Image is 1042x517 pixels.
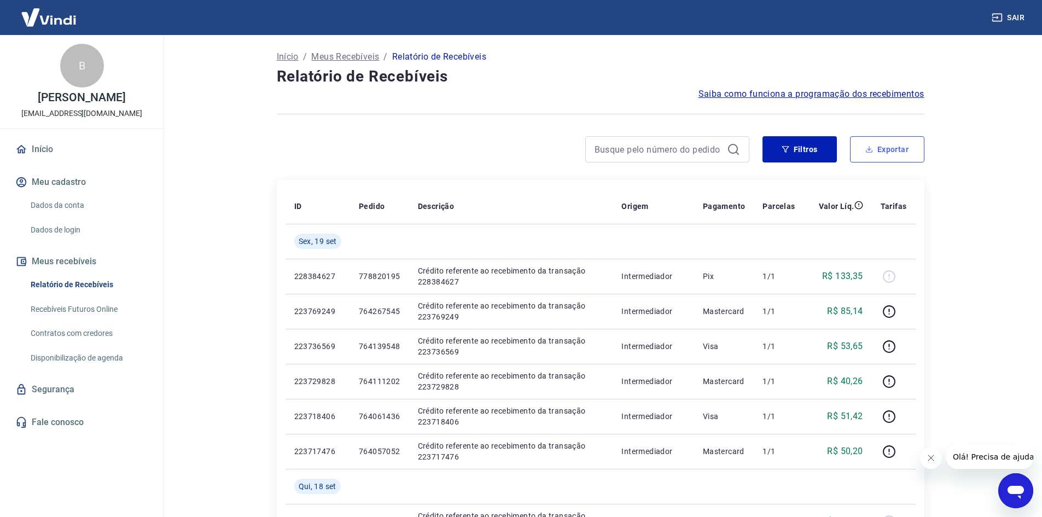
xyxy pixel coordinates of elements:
[621,376,685,387] p: Intermediador
[26,298,150,321] a: Recebíveis Futuros Online
[26,347,150,369] a: Disponibilização de agenda
[621,411,685,422] p: Intermediador
[392,50,486,63] p: Relatório de Recebíveis
[277,50,299,63] a: Início
[38,92,125,103] p: [PERSON_NAME]
[703,376,746,387] p: Mastercard
[703,306,746,317] p: Mastercard
[383,50,387,63] p: /
[762,341,795,352] p: 1/1
[21,108,142,119] p: [EMAIL_ADDRESS][DOMAIN_NAME]
[26,322,150,345] a: Contratos com credores
[26,219,150,241] a: Dados de login
[359,376,400,387] p: 764111202
[311,50,379,63] a: Meus Recebíveis
[418,440,604,462] p: Crédito referente ao recebimento da transação 223717476
[13,1,84,34] img: Vindi
[294,446,341,457] p: 223717476
[359,201,385,212] p: Pedido
[827,375,863,388] p: R$ 40,26
[698,88,924,101] a: Saiba como funciona a programação dos recebimentos
[359,446,400,457] p: 764057052
[13,410,150,434] a: Fale conosco
[294,306,341,317] p: 223769249
[418,370,604,392] p: Crédito referente ao recebimento da transação 223729828
[418,201,455,212] p: Descrição
[359,411,400,422] p: 764061436
[359,271,400,282] p: 778820195
[13,249,150,274] button: Meus recebíveis
[827,410,863,423] p: R$ 51,42
[827,445,863,458] p: R$ 50,20
[418,300,604,322] p: Crédito referente ao recebimento da transação 223769249
[277,66,924,88] h4: Relatório de Recebíveis
[26,274,150,296] a: Relatório de Recebíveis
[703,201,746,212] p: Pagamento
[303,50,307,63] p: /
[13,170,150,194] button: Meu cadastro
[294,411,341,422] p: 223718406
[762,376,795,387] p: 1/1
[703,446,746,457] p: Mastercard
[703,411,746,422] p: Visa
[621,341,685,352] p: Intermediador
[946,445,1033,469] iframe: Mensagem da empresa
[60,44,104,88] div: B
[621,306,685,317] p: Intermediador
[299,481,336,492] span: Qui, 18 set
[13,137,150,161] a: Início
[359,341,400,352] p: 764139548
[418,265,604,287] p: Crédito referente ao recebimento da transação 228384627
[703,341,746,352] p: Visa
[762,411,795,422] p: 1/1
[989,8,1029,28] button: Sair
[762,271,795,282] p: 1/1
[294,376,341,387] p: 223729828
[762,446,795,457] p: 1/1
[827,340,863,353] p: R$ 53,65
[819,201,854,212] p: Valor Líq.
[762,136,837,162] button: Filtros
[595,141,723,158] input: Busque pelo número do pedido
[881,201,907,212] p: Tarifas
[822,270,863,283] p: R$ 133,35
[294,201,302,212] p: ID
[13,377,150,402] a: Segurança
[621,201,648,212] p: Origem
[920,447,942,469] iframe: Fechar mensagem
[762,306,795,317] p: 1/1
[703,271,746,282] p: Pix
[418,335,604,357] p: Crédito referente ao recebimento da transação 223736569
[762,201,795,212] p: Parcelas
[26,194,150,217] a: Dados da conta
[294,271,341,282] p: 228384627
[418,405,604,427] p: Crédito referente ao recebimento da transação 223718406
[998,473,1033,508] iframe: Botão para abrir a janela de mensagens
[7,8,92,16] span: Olá! Precisa de ajuda?
[621,446,685,457] p: Intermediador
[299,236,337,247] span: Sex, 19 set
[294,341,341,352] p: 223736569
[621,271,685,282] p: Intermediador
[850,136,924,162] button: Exportar
[827,305,863,318] p: R$ 85,14
[359,306,400,317] p: 764267545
